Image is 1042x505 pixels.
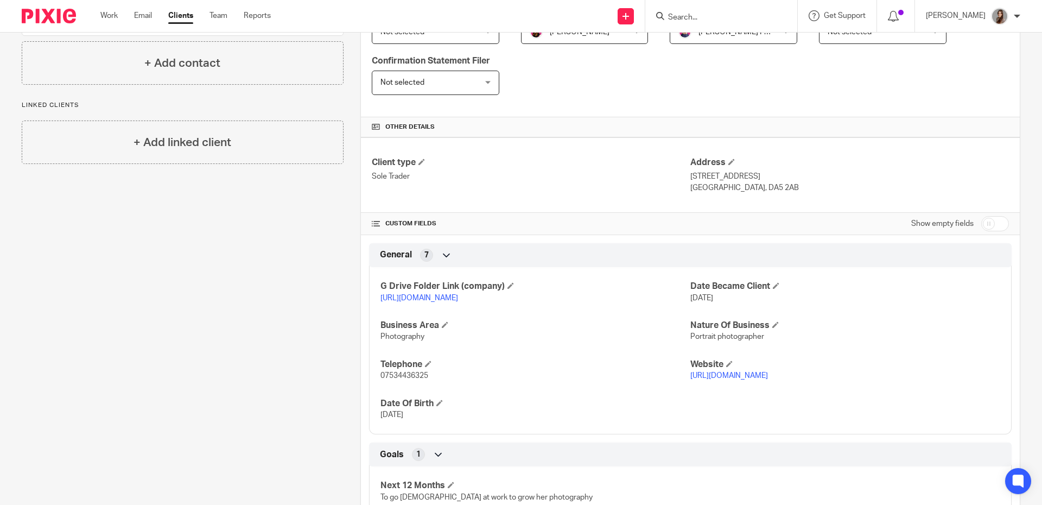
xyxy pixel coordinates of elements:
a: Email [134,10,152,21]
p: [GEOGRAPHIC_DATA], DA5 2AB [690,182,1009,193]
p: Sole Trader [372,171,690,182]
span: [DATE] [690,294,713,302]
span: Not selected [380,79,424,86]
span: 1 [416,449,421,460]
a: Clients [168,10,193,21]
h4: Nature Of Business [690,320,1000,331]
img: 22.png [991,8,1008,25]
span: [DATE] [380,411,403,419]
h4: + Add linked client [134,134,231,151]
h4: + Add contact [144,55,220,72]
span: Other details [385,123,435,131]
h4: Address [690,157,1009,168]
p: [PERSON_NAME] [926,10,986,21]
h4: Next 12 Months [380,480,690,491]
h4: CUSTOM FIELDS [372,219,690,228]
span: Goals [380,449,404,460]
a: Team [209,10,227,21]
a: [URL][DOMAIN_NAME] [380,294,458,302]
span: To go [DEMOGRAPHIC_DATA] at work to grow her photography [380,494,593,501]
h4: Telephone [380,359,690,370]
h4: Client type [372,157,690,168]
span: 7 [424,250,429,261]
h4: Business Area [380,320,690,331]
span: Photography [380,333,424,340]
a: Reports [244,10,271,21]
h4: Date Of Birth [380,398,690,409]
h4: G Drive Folder Link (company) [380,281,690,292]
a: [URL][DOMAIN_NAME] [690,372,768,380]
a: Work [100,10,118,21]
p: Linked clients [22,101,344,110]
h4: Website [690,359,1000,370]
img: Pixie [22,9,76,23]
label: Show empty fields [911,218,974,229]
p: [STREET_ADDRESS] [690,171,1009,182]
span: General [380,249,412,261]
span: Get Support [824,12,866,20]
span: Confirmation Statement Filer [372,56,490,65]
input: Search [667,13,765,23]
span: 07534436325 [380,372,428,380]
span: Portrait photographer [690,333,764,340]
h4: Date Became Client [690,281,1000,292]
